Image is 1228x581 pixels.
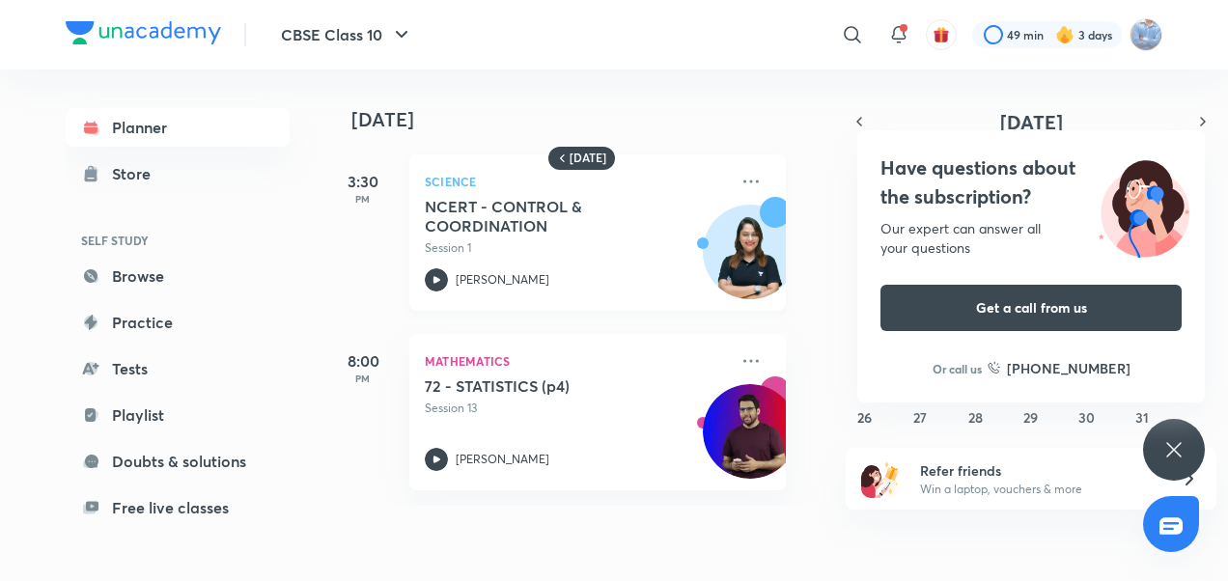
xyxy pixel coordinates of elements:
div: Our expert can answer all your questions [880,219,1182,258]
abbr: October 27, 2025 [913,408,927,427]
p: [PERSON_NAME] [456,271,549,289]
button: October 5, 2025 [850,251,880,282]
h4: Have questions about the subscription? [880,153,1182,211]
span: [DATE] [1000,109,1063,135]
p: Science [425,170,728,193]
p: PM [324,193,402,205]
img: sukhneet singh sidhu [1130,18,1162,51]
h6: SELF STUDY [66,224,290,257]
p: Win a laptop, vouchers & more [920,481,1158,498]
a: Free live classes [66,488,290,527]
h5: 3:30 [324,170,402,193]
button: October 27, 2025 [905,401,935,432]
abbr: October 28, 2025 [968,408,983,427]
h5: NCERT - CONTROL & COORDINATION [425,197,665,235]
h5: 8:00 [324,349,402,373]
button: Get a call from us [880,285,1182,331]
h5: 72 - STATISTICS (p4) [425,376,665,396]
abbr: October 26, 2025 [857,408,872,427]
h4: [DATE] [351,108,805,131]
p: Or call us [933,360,982,377]
h6: [DATE] [570,151,606,166]
a: Tests [66,349,290,388]
img: avatar [933,26,950,43]
a: Planner [66,108,290,147]
button: avatar [926,19,957,50]
img: streak [1055,25,1074,44]
a: [PHONE_NUMBER] [988,358,1130,378]
p: [PERSON_NAME] [456,451,549,468]
div: Store [112,162,162,185]
a: Playlist [66,396,290,434]
button: October 19, 2025 [850,351,880,382]
abbr: October 30, 2025 [1078,408,1095,427]
abbr: October 31, 2025 [1135,408,1149,427]
a: Company Logo [66,21,221,49]
button: October 30, 2025 [1071,401,1102,432]
a: Browse [66,257,290,295]
p: Session 13 [425,400,728,417]
button: CBSE Class 10 [269,15,425,54]
h6: [PHONE_NUMBER] [1007,358,1130,378]
img: Avatar [704,215,796,308]
h6: Refer friends [920,460,1158,481]
p: Session 1 [425,239,728,257]
button: October 31, 2025 [1127,401,1158,432]
a: Doubts & solutions [66,442,290,481]
a: Store [66,154,290,193]
p: Mathematics [425,349,728,373]
button: October 26, 2025 [850,401,880,432]
a: Practice [66,303,290,342]
abbr: October 29, 2025 [1023,408,1038,427]
p: PM [324,373,402,384]
img: ttu_illustration_new.svg [1083,153,1205,258]
img: referral [861,459,900,498]
button: October 28, 2025 [961,401,991,432]
button: October 12, 2025 [850,301,880,332]
button: [DATE] [873,108,1189,135]
button: October 29, 2025 [1016,401,1047,432]
img: Company Logo [66,21,221,44]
